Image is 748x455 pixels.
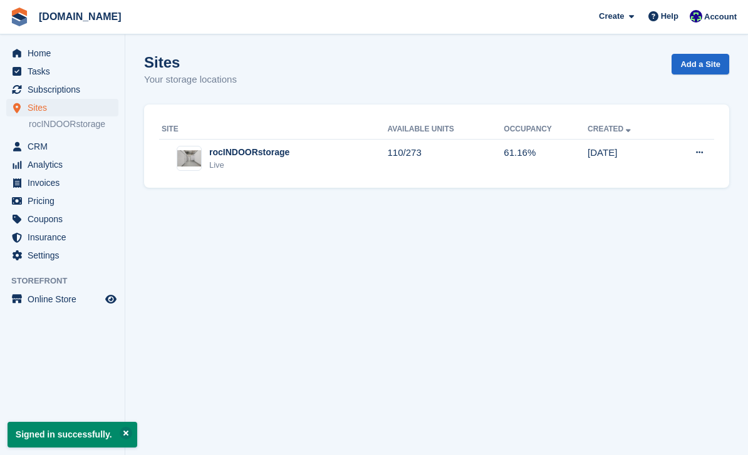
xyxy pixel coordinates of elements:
[28,138,103,155] span: CRM
[6,156,118,173] a: menu
[11,275,125,287] span: Storefront
[103,292,118,307] a: Preview store
[28,192,103,210] span: Pricing
[6,210,118,228] a: menu
[6,247,118,264] a: menu
[6,228,118,246] a: menu
[6,44,118,62] a: menu
[28,290,103,308] span: Online Store
[28,44,103,62] span: Home
[704,11,737,23] span: Account
[28,247,103,264] span: Settings
[672,54,729,74] a: Add a Site
[599,10,624,23] span: Create
[690,10,702,23] img: Mike Gruttadaro
[28,63,103,80] span: Tasks
[6,138,118,155] a: menu
[388,139,504,178] td: 110/273
[6,99,118,116] a: menu
[661,10,678,23] span: Help
[177,150,201,166] img: Image of rocINDOORstorage site
[504,139,588,178] td: 61.16%
[6,290,118,308] a: menu
[588,125,633,133] a: Created
[28,81,103,98] span: Subscriptions
[388,120,504,140] th: Available Units
[28,156,103,173] span: Analytics
[504,120,588,140] th: Occupancy
[159,120,388,140] th: Site
[28,210,103,228] span: Coupons
[144,73,237,87] p: Your storage locations
[588,139,668,178] td: [DATE]
[144,54,237,71] h1: Sites
[28,99,103,116] span: Sites
[8,422,137,447] p: Signed in successfully.
[28,228,103,246] span: Insurance
[28,174,103,192] span: Invoices
[209,159,289,171] div: Live
[209,146,289,159] div: rocINDOORstorage
[10,8,29,26] img: stora-icon-8386f47178a22dfd0bd8f6a31ec36ba5ce8667c1dd55bd0f319d3a0aa187defe.svg
[6,81,118,98] a: menu
[6,192,118,210] a: menu
[6,63,118,80] a: menu
[34,6,127,27] a: [DOMAIN_NAME]
[29,118,118,130] a: rocINDOORstorage
[6,174,118,192] a: menu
